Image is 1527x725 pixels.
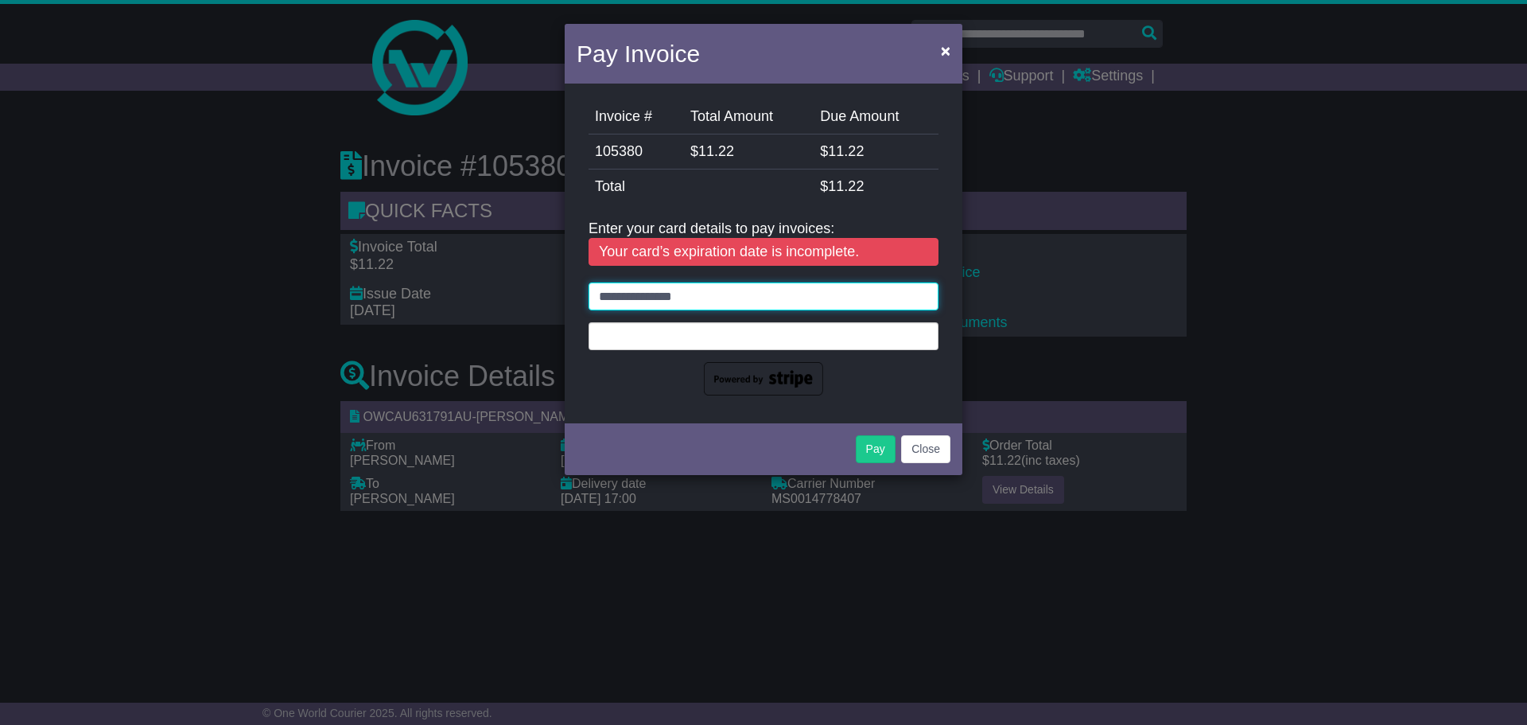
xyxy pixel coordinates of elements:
[704,362,823,396] img: powered-by-stripe.png
[814,99,938,134] td: Due Amount
[684,134,814,170] td: $
[589,220,938,396] div: Enter your card details to pay invoices:
[684,99,814,134] td: Total Amount
[828,178,864,194] span: 11.22
[828,143,864,159] span: 11.22
[856,435,896,463] button: Pay
[941,41,950,60] span: ×
[814,134,938,170] td: $
[698,143,734,159] span: 11.22
[901,435,950,463] button: Close
[814,170,938,205] td: $
[933,34,958,67] button: Close
[589,99,684,134] td: Invoice #
[589,170,814,205] td: Total
[589,134,684,170] td: 105380
[599,328,928,341] iframe: Secure card payment input frame
[577,36,700,72] h4: Pay Invoice
[589,238,938,267] div: Your card’s expiration date is incomplete.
